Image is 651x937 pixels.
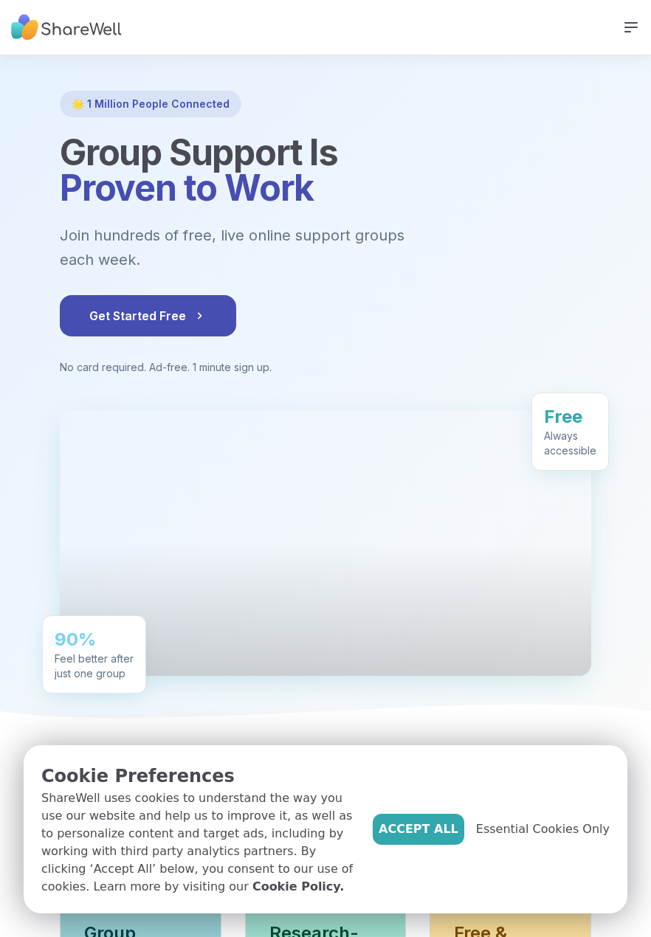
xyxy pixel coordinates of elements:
p: Cookie Preferences [41,763,361,789]
h1: Group Support Is [60,135,591,206]
div: 90% [55,620,134,644]
span: Get Started Free [89,307,207,325]
div: Feel better after just one group [55,644,134,674]
p: Join hundreds of free, live online support groups each week. [60,224,485,272]
a: Cookie Policy. [252,878,344,896]
span: Proven to Work [60,166,314,210]
p: No card required. Ad-free. 1 minute sign up. [60,360,591,375]
div: Free [544,398,596,421]
span: Essential Cookies Only [476,820,610,838]
p: ShareWell uses cookies to understand the way you use our website and help us to improve it, as we... [41,789,361,896]
div: Always accessible [544,421,596,451]
button: Accept All [373,814,464,845]
button: Get Started Free [60,295,236,336]
span: Accept All [379,820,458,838]
div: 🌟 1 Million People Connected [60,91,241,117]
img: ShareWell Nav Logo [11,7,122,48]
